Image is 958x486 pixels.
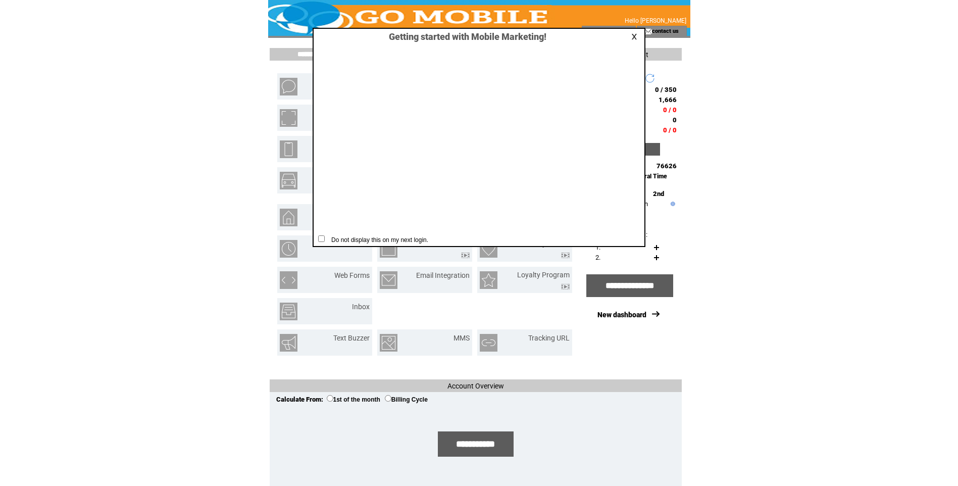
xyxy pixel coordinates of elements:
span: Calculate From: [276,396,323,403]
a: Web Forms [334,271,370,279]
input: 1st of the month [327,395,333,402]
span: 0 [673,116,677,124]
a: Tracking URL [528,334,570,342]
img: inbox.png [280,303,297,320]
span: 76626 [657,162,677,170]
a: Email Integration [416,271,470,279]
img: video.png [461,253,470,258]
img: tracking-url.png [480,334,497,352]
span: 1,666 [659,96,677,104]
img: contact_us_icon.gif [644,27,652,35]
img: email-integration.png [380,271,397,289]
span: 1. [595,244,600,251]
img: web-forms.png [280,271,297,289]
a: Inbox [352,303,370,311]
a: MMS [453,334,470,342]
a: contact us [652,27,679,34]
img: text-to-win.png [380,240,397,258]
img: mms.png [380,334,397,352]
img: birthday-wishes.png [480,240,497,258]
span: 0 / 350 [655,86,677,93]
span: Getting started with Mobile Marketing! [379,31,546,42]
img: mobile-websites.png [280,140,297,158]
span: 2. [595,254,600,261]
span: 0 / 0 [663,106,677,114]
img: scheduled-tasks.png [280,240,297,258]
img: text-buzzer.png [280,334,297,352]
input: Billing Cycle [385,395,391,402]
span: Do not display this on my next login. [326,236,428,244]
span: 2nd [653,190,664,198]
img: property-listing.png [280,209,297,226]
img: mobile-coupons.png [280,109,297,127]
img: help.gif [668,202,675,206]
img: vehicle-listing.png [280,172,297,189]
label: Billing Cycle [385,396,428,403]
span: Central Time [631,173,667,180]
label: 1st of the month [327,396,380,403]
img: loyalty-program.png [480,271,497,289]
span: Hello [PERSON_NAME] [625,17,686,24]
span: 0 / 0 [663,126,677,134]
img: video.png [561,284,570,289]
img: video.png [561,253,570,258]
img: account_icon.gif [597,27,604,35]
img: text-blast.png [280,78,297,95]
a: New dashboard [597,311,646,319]
span: Account Overview [447,382,504,390]
a: Loyalty Program [517,271,570,279]
a: Text Buzzer [333,334,370,342]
